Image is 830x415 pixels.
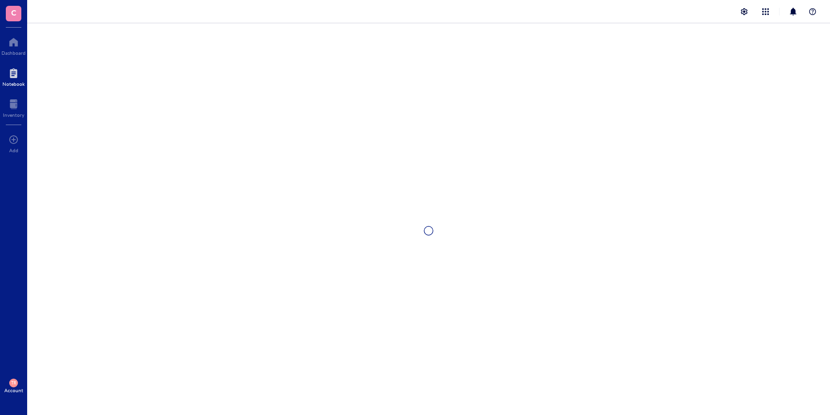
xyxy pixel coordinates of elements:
[4,387,23,393] div: Account
[11,381,16,385] span: TR
[3,96,24,118] a: Inventory
[9,147,18,153] div: Add
[1,50,26,56] div: Dashboard
[2,65,25,87] a: Notebook
[11,6,16,18] span: C
[3,112,24,118] div: Inventory
[1,34,26,56] a: Dashboard
[2,81,25,87] div: Notebook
